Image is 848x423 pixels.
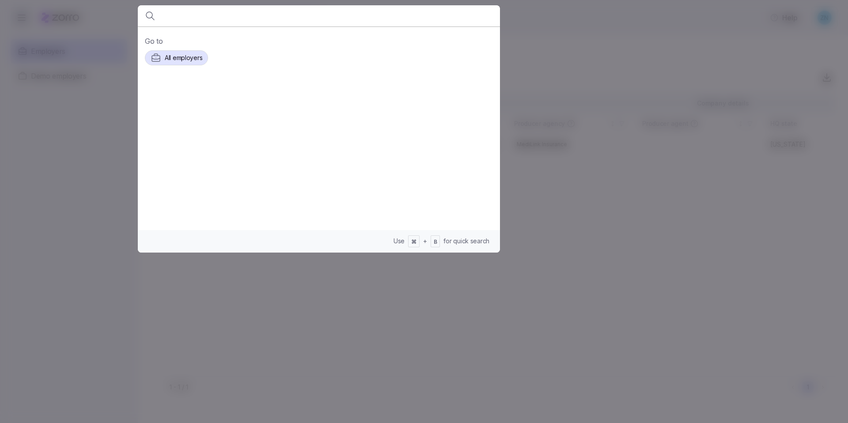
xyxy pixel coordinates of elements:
[145,50,208,65] button: All employers
[411,238,416,246] span: ⌘
[165,53,202,62] span: All employers
[145,36,493,47] span: Go to
[443,237,489,245] span: for quick search
[434,238,437,246] span: B
[394,237,405,245] span: Use
[423,237,427,245] span: +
